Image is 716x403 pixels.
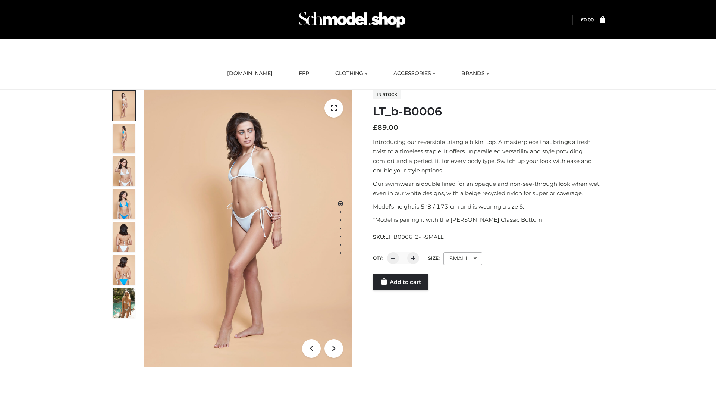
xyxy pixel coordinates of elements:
span: In stock [373,90,401,99]
span: £ [581,17,584,22]
p: Introducing our reversible triangle bikini top. A masterpiece that brings a fresh twist to a time... [373,137,605,175]
p: Our swimwear is double lined for an opaque and non-see-through look when wet, even in our white d... [373,179,605,198]
span: SKU: [373,232,444,241]
h1: LT_b-B0006 [373,105,605,118]
a: ACCESSORIES [388,65,441,82]
label: QTY: [373,255,383,261]
img: ArielClassicBikiniTop_CloudNine_AzureSky_OW114ECO_4-scaled.jpg [113,189,135,219]
label: Size: [428,255,440,261]
a: £0.00 [581,17,594,22]
bdi: 0.00 [581,17,594,22]
img: ArielClassicBikiniTop_CloudNine_AzureSky_OW114ECO_2-scaled.jpg [113,124,135,153]
img: ArielClassicBikiniTop_CloudNine_AzureSky_OW114ECO_1 [144,90,352,367]
a: [DOMAIN_NAME] [222,65,278,82]
div: SMALL [443,252,482,265]
img: ArielClassicBikiniTop_CloudNine_AzureSky_OW114ECO_7-scaled.jpg [113,222,135,252]
bdi: 89.00 [373,124,398,132]
a: Add to cart [373,274,428,290]
span: LT_B0006_2-_-SMALL [385,234,443,240]
a: FFP [293,65,315,82]
a: BRANDS [456,65,494,82]
img: ArielClassicBikiniTop_CloudNine_AzureSky_OW114ECO_8-scaled.jpg [113,255,135,285]
img: Schmodel Admin 964 [296,5,408,34]
img: Arieltop_CloudNine_AzureSky2.jpg [113,288,135,318]
img: ArielClassicBikiniTop_CloudNine_AzureSky_OW114ECO_1-scaled.jpg [113,91,135,121]
a: CLOTHING [330,65,373,82]
p: Model’s height is 5 ‘8 / 173 cm and is wearing a size S. [373,202,605,212]
p: *Model is pairing it with the [PERSON_NAME] Classic Bottom [373,215,605,225]
img: ArielClassicBikiniTop_CloudNine_AzureSky_OW114ECO_3-scaled.jpg [113,156,135,186]
span: £ [373,124,377,132]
